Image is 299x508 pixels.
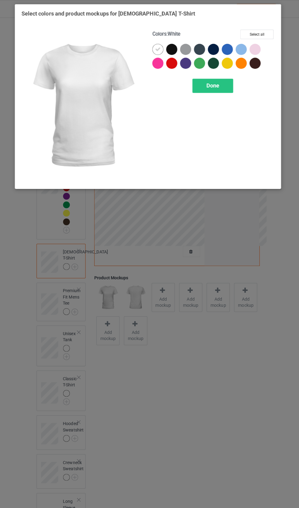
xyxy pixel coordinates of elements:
span: Done [207,81,220,88]
img: regular.jpg [24,29,145,180]
span: Colors [154,31,168,37]
button: Select all [241,29,274,39]
span: White [169,31,182,37]
h4: : [154,31,182,37]
span: Select colors and product mockups for [DEMOGRAPHIC_DATA] T-Shirt [24,10,196,16]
